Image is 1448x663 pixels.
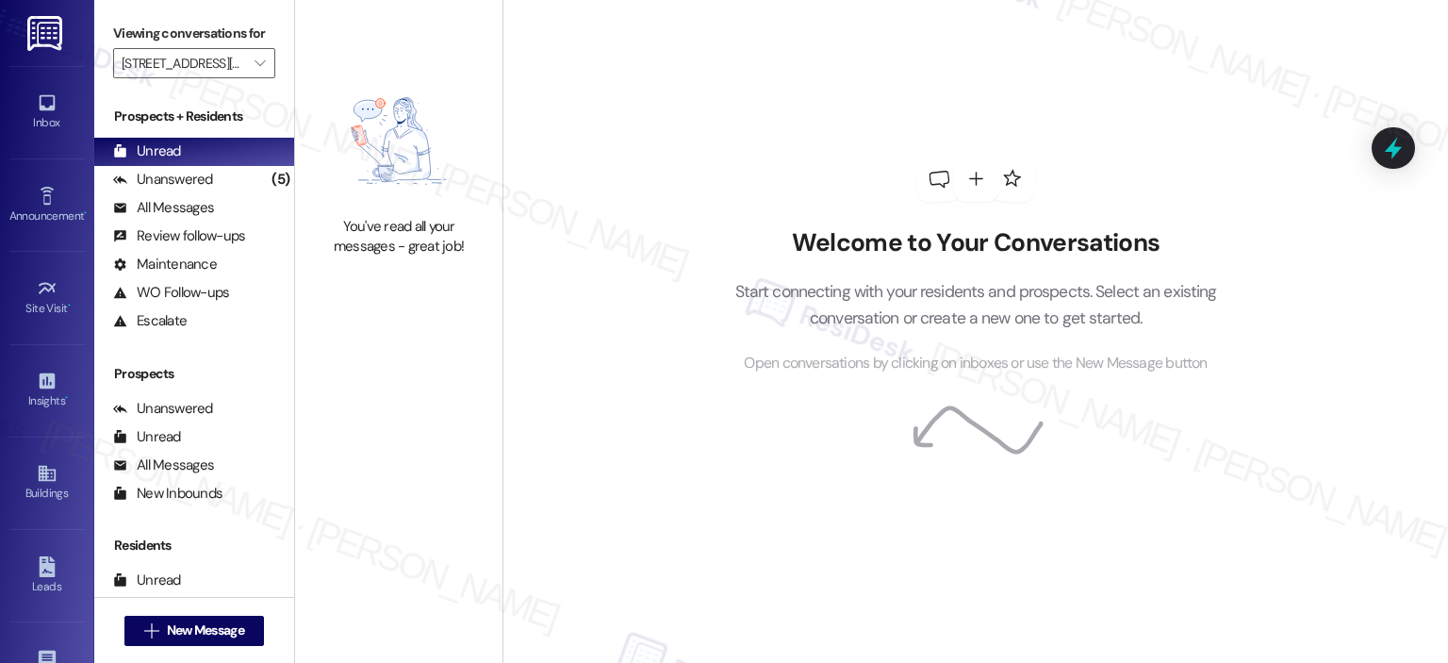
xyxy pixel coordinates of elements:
h2: Welcome to Your Conversations [706,228,1245,258]
span: • [68,299,71,312]
a: Leads [9,551,85,602]
div: (5) [267,594,294,623]
a: Site Visit • [9,273,85,323]
button: New Message [124,616,264,646]
a: Inbox [9,87,85,138]
i:  [144,623,158,638]
div: Review follow-ups [113,226,245,246]
div: Prospects + Residents [94,107,294,126]
div: Unanswered [113,170,213,190]
img: ResiDesk Logo [27,16,66,51]
div: Unread [113,141,181,161]
div: Residents [94,536,294,555]
div: New Inbounds [113,484,222,504]
img: empty-state [316,75,482,207]
input: All communities [122,48,245,78]
div: Unread [113,427,181,447]
label: Viewing conversations for [113,19,275,48]
span: • [65,391,68,405]
div: You've read all your messages - great job! [316,217,482,257]
div: Maintenance [113,255,217,274]
div: All Messages [113,198,214,218]
a: Buildings [9,457,85,508]
div: Unread [113,571,181,590]
div: Escalate [113,311,187,331]
span: Open conversations by clicking on inboxes or use the New Message button [744,352,1207,375]
span: New Message [167,621,244,640]
div: Unanswered [113,399,213,419]
a: Insights • [9,365,85,416]
div: All Messages [113,456,214,475]
div: Prospects [94,364,294,384]
p: Start connecting with your residents and prospects. Select an existing conversation or create a n... [706,278,1245,332]
i:  [255,56,265,71]
div: WO Follow-ups [113,283,229,303]
div: (5) [267,165,294,194]
span: • [84,207,87,220]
